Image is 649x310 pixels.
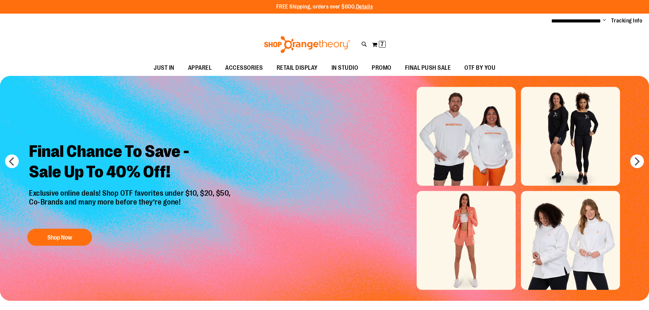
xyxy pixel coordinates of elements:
[24,189,237,222] p: Exclusive online deals! Shop OTF favorites under $10, $20, $50, Co-Brands and many more before th...
[611,17,643,25] a: Tracking Info
[603,17,606,24] button: Account menu
[24,136,237,249] a: Final Chance To Save -Sale Up To 40% Off! Exclusive online deals! Shop OTF favorites under $10, $...
[188,60,212,76] span: APPAREL
[356,4,373,10] a: Details
[464,60,495,76] span: OTF BY YOU
[630,154,644,168] button: next
[27,229,92,246] button: Shop Now
[381,41,384,48] span: 7
[24,136,237,189] h2: Final Chance To Save - Sale Up To 40% Off!
[372,60,391,76] span: PROMO
[277,60,318,76] span: RETAIL DISPLAY
[154,60,174,76] span: JUST IN
[5,154,19,168] button: prev
[276,3,373,11] p: FREE Shipping, orders over $600.
[263,36,351,53] img: Shop Orangetheory
[331,60,358,76] span: IN STUDIO
[225,60,263,76] span: ACCESSORIES
[405,60,451,76] span: FINAL PUSH SALE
